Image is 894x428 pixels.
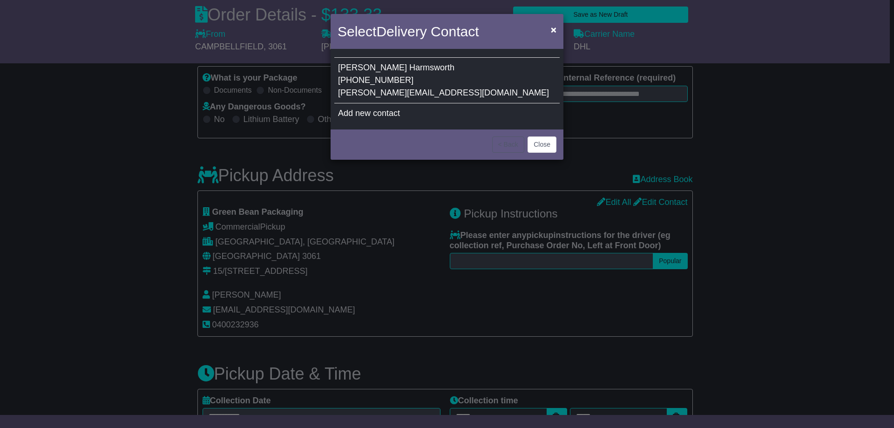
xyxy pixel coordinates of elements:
span: Contact [431,24,479,39]
span: Harmsworth [409,63,454,72]
button: < Back [492,136,524,153]
span: Delivery [376,24,427,39]
span: × [551,24,556,35]
button: Close [546,20,561,39]
span: [PERSON_NAME][EMAIL_ADDRESS][DOMAIN_NAME] [338,88,549,97]
span: [PERSON_NAME] [338,63,407,72]
span: [PHONE_NUMBER] [338,75,413,85]
span: Add new contact [338,109,400,118]
h4: Select [338,21,479,42]
button: Close [528,136,556,153]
